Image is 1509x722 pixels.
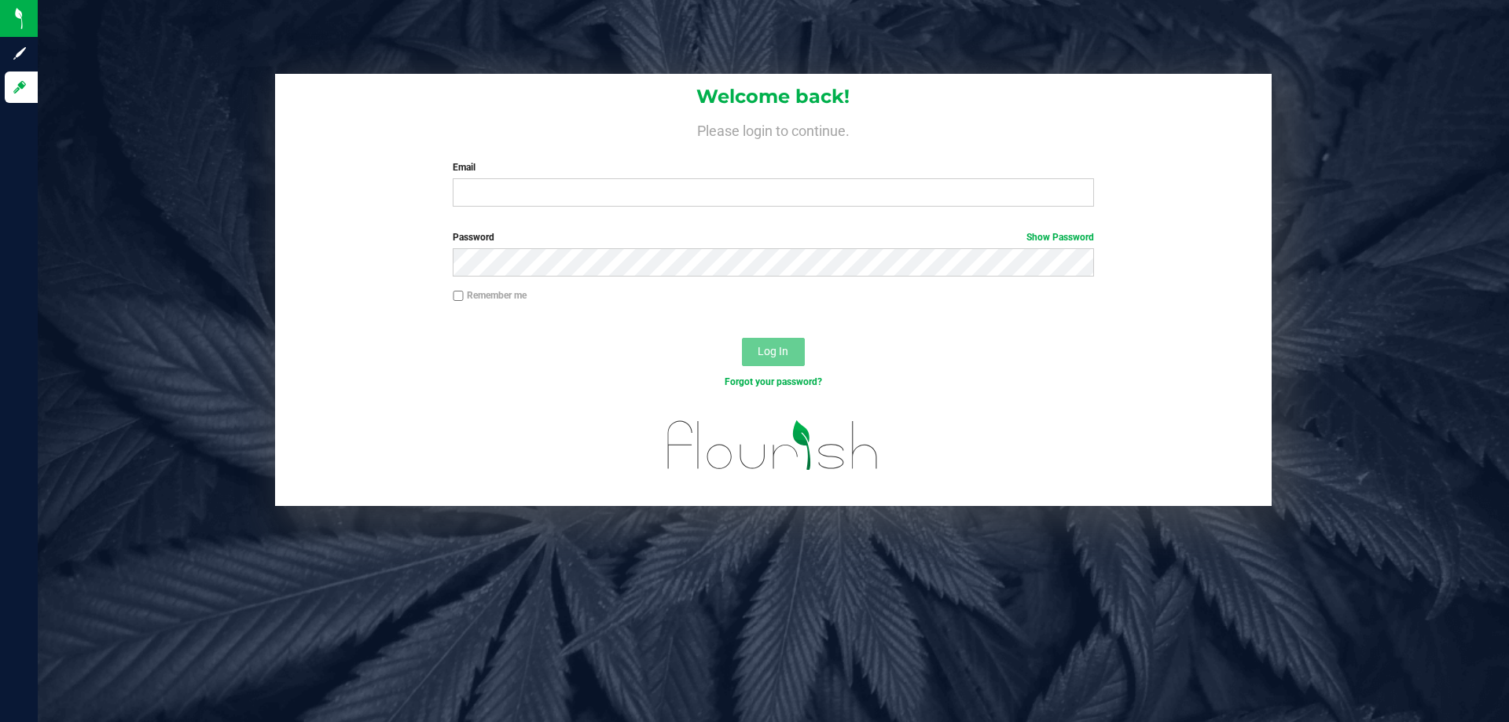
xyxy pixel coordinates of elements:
[275,86,1272,107] h1: Welcome back!
[12,46,28,61] inline-svg: Sign up
[275,119,1272,138] h4: Please login to continue.
[758,345,788,357] span: Log In
[742,338,805,366] button: Log In
[648,405,898,486] img: flourish_logo.svg
[1026,232,1094,243] a: Show Password
[453,291,464,302] input: Remember me
[453,288,527,302] label: Remember me
[453,232,494,243] span: Password
[725,376,822,387] a: Forgot your password?
[453,160,1093,174] label: Email
[12,79,28,95] inline-svg: Log in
